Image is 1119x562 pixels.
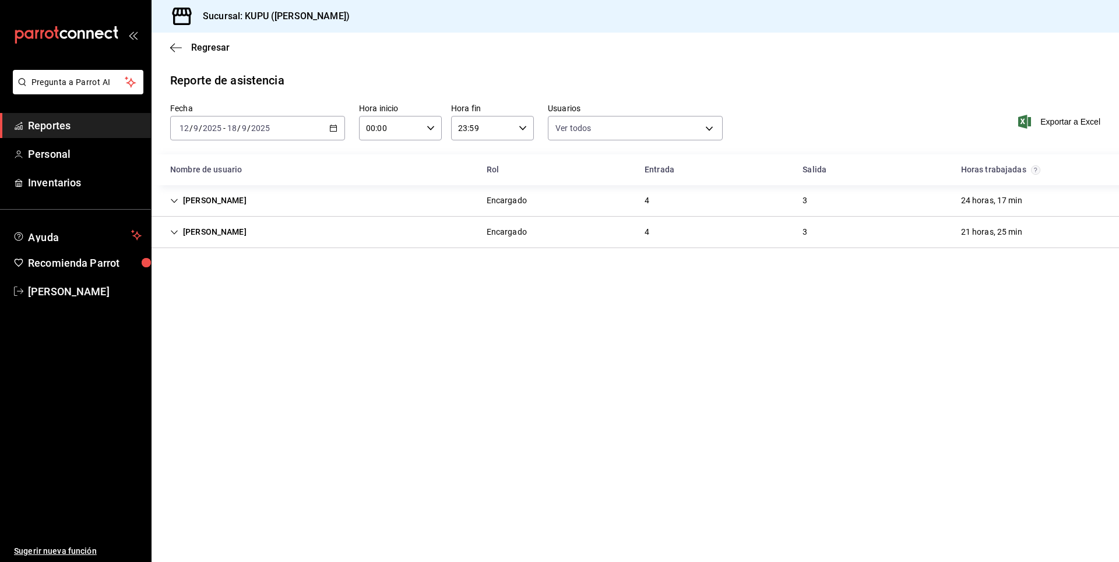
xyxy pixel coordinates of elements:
button: open_drawer_menu [128,30,138,40]
h3: Sucursal: KUPU ([PERSON_NAME]) [193,9,350,23]
div: Encargado [487,226,527,238]
input: -- [193,123,199,133]
span: Inventarios [28,175,142,190]
div: HeadCell [952,159,1110,181]
div: Cell [793,221,817,243]
div: Head [152,154,1119,185]
div: Cell [161,221,256,243]
button: Regresar [170,42,230,53]
div: HeadCell [635,159,793,181]
span: / [247,123,251,133]
label: Fecha [170,104,345,112]
div: HeadCell [793,159,951,181]
a: Pregunta a Parrot AI [8,84,143,97]
div: Row [152,217,1119,248]
span: - [223,123,226,133]
span: Reportes [28,118,142,133]
input: -- [241,123,247,133]
div: Reporte de asistencia [170,72,284,89]
span: Pregunta a Parrot AI [31,76,125,89]
span: / [189,123,193,133]
span: Recomienda Parrot [28,255,142,271]
span: / [237,123,241,133]
label: Usuarios [548,104,723,112]
div: Cell [952,221,1032,243]
div: Cell [793,190,817,211]
button: Pregunta a Parrot AI [13,70,143,94]
span: Ver todos [555,122,591,134]
svg: El total de horas trabajadas por usuario es el resultado de la suma redondeada del registro de ho... [1031,165,1040,175]
span: Personal [28,146,142,162]
input: ---- [251,123,270,133]
span: Ayuda [28,228,126,242]
div: Container [152,154,1119,248]
div: Cell [477,221,536,243]
div: Cell [635,221,659,243]
label: Hora fin [451,104,534,112]
div: Cell [952,190,1032,211]
input: ---- [202,123,222,133]
span: Regresar [191,42,230,53]
span: [PERSON_NAME] [28,284,142,299]
div: Row [152,185,1119,217]
div: HeadCell [161,159,477,181]
label: Hora inicio [359,104,442,112]
input: -- [227,123,237,133]
div: Cell [635,190,659,211]
span: / [199,123,202,133]
div: Cell [477,190,536,211]
div: HeadCell [477,159,635,181]
button: Exportar a Excel [1021,115,1100,129]
input: -- [179,123,189,133]
div: Cell [161,190,256,211]
span: Sugerir nueva función [14,545,142,557]
div: Encargado [487,195,527,207]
